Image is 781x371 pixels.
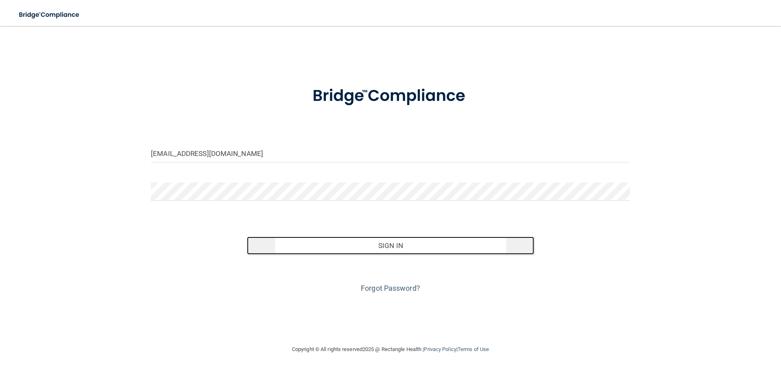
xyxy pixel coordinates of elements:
[12,7,87,23] img: bridge_compliance_login_screen.278c3ca4.svg
[242,336,539,362] div: Copyright © All rights reserved 2025 @ Rectangle Health | |
[424,346,456,352] a: Privacy Policy
[458,346,489,352] a: Terms of Use
[247,237,534,255] button: Sign In
[296,75,485,117] img: bridge_compliance_login_screen.278c3ca4.svg
[361,284,420,292] a: Forgot Password?
[151,144,630,162] input: Email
